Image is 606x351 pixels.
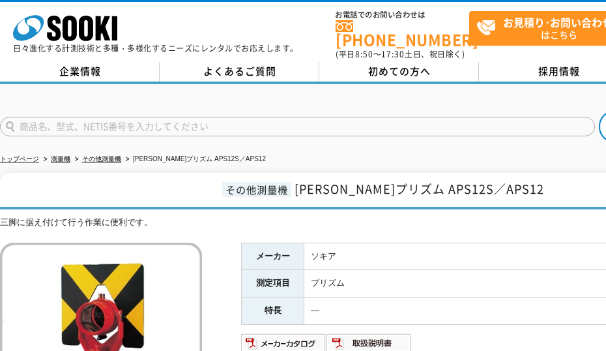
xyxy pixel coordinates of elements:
span: (平日 ～ 土日、祝日除く) [336,48,465,60]
span: その他測量機 [222,182,291,197]
th: メーカー [242,243,304,270]
span: 初めての方へ [368,64,431,78]
a: 初めての方へ [319,62,479,82]
span: 17:30 [381,48,405,60]
a: 測量機 [51,155,70,162]
span: 8:50 [355,48,373,60]
span: [PERSON_NAME]プリズム APS12S／APS12 [295,180,544,198]
a: 取扱説明書 [326,341,412,351]
a: よくあるご質問 [160,62,319,82]
th: 測定項目 [242,270,304,298]
li: [PERSON_NAME]プリズム APS12S／APS12 [123,153,266,166]
a: [PHONE_NUMBER] [336,20,469,47]
a: メーカーカタログ [241,341,326,351]
a: その他測量機 [82,155,121,162]
th: 特長 [242,298,304,325]
span: お電話でのお問い合わせは [336,11,469,19]
p: 日々進化する計測技術と多種・多様化するニーズにレンタルでお応えします。 [13,44,298,52]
